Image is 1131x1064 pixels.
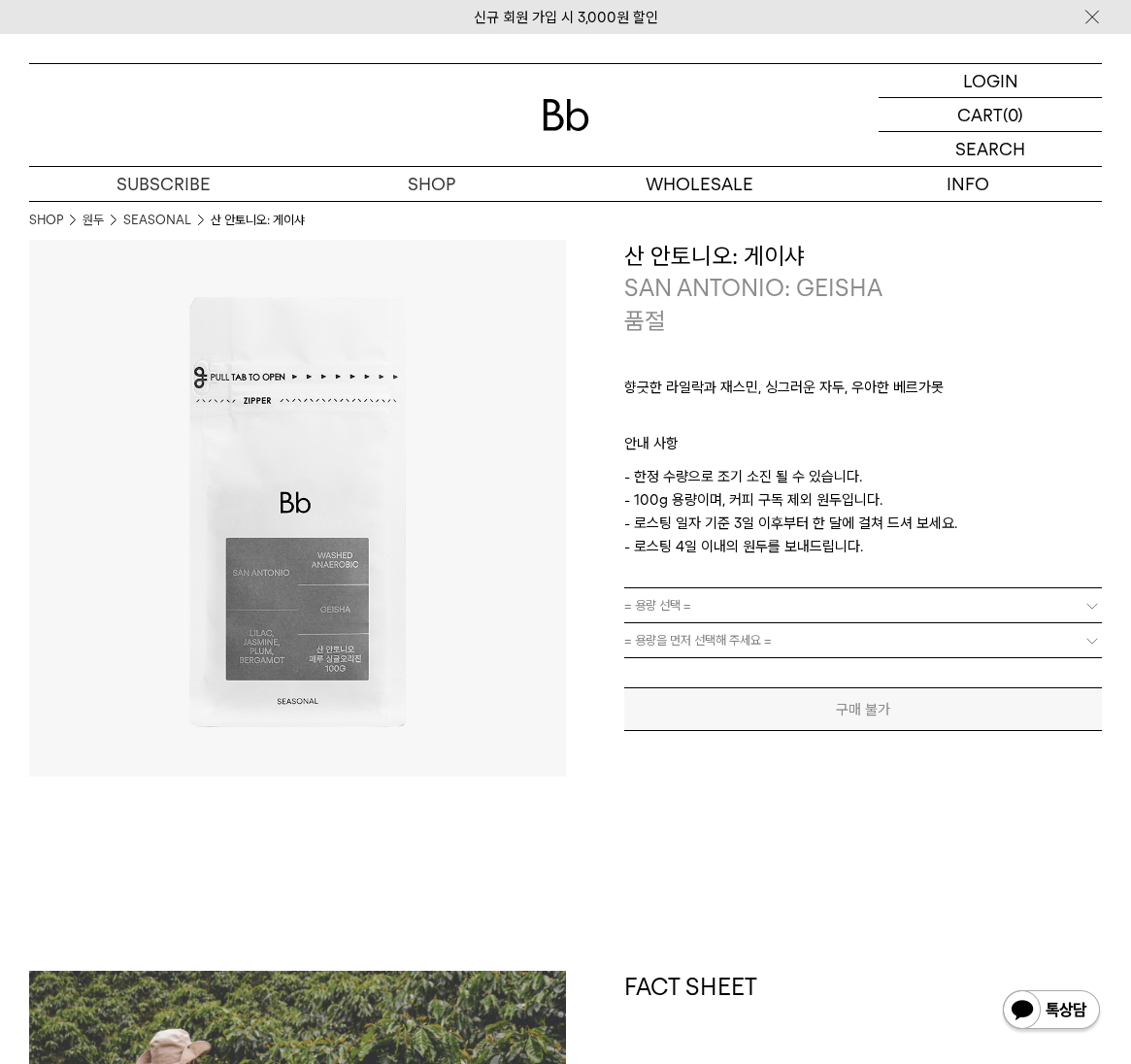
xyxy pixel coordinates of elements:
a: CART (0) [879,98,1102,132]
a: LOGIN [879,64,1102,98]
p: LOGIN [963,64,1018,97]
a: SEASONAL [123,211,191,230]
span: = 용량 선택 = [624,588,691,622]
img: 로고 [543,99,589,131]
p: CART [957,98,1003,131]
p: INFO [834,167,1102,201]
p: SAN ANTONIO: GEISHA [624,272,1103,305]
p: - 한정 수량으로 조기 소진 될 수 있습니다. - 100g 용량이며, 커피 구독 제외 원두입니다. - 로스팅 일자 기준 3일 이후부터 한 달에 걸쳐 드셔 보세요. - 로스팅 ... [624,465,1103,558]
p: ㅤ [624,409,1103,432]
p: SEARCH [955,132,1025,166]
p: 향긋한 라일락과 재스민, 싱그러운 자두, 우아한 베르가못 [624,376,1103,409]
a: 원두 [83,211,104,230]
a: SHOP [297,167,565,201]
button: 구매 불가 [624,687,1103,731]
p: (0) [1003,98,1023,131]
img: 산 안토니오: 게이샤 [29,240,566,777]
p: WHOLESALE [566,167,834,201]
h3: 산 안토니오: 게이샤 [624,240,1103,273]
p: 품절 [624,305,665,338]
p: 안내 사항 [624,432,1103,465]
li: 산 안토니오: 게이샤 [211,211,305,230]
a: SUBSCRIBE [29,167,297,201]
a: 신규 회원 가입 시 3,000원 할인 [474,9,658,26]
img: 카카오톡 채널 1:1 채팅 버튼 [1001,988,1102,1035]
a: SHOP [29,211,63,230]
span: = 용량을 먼저 선택해 주세요 = [624,623,772,657]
